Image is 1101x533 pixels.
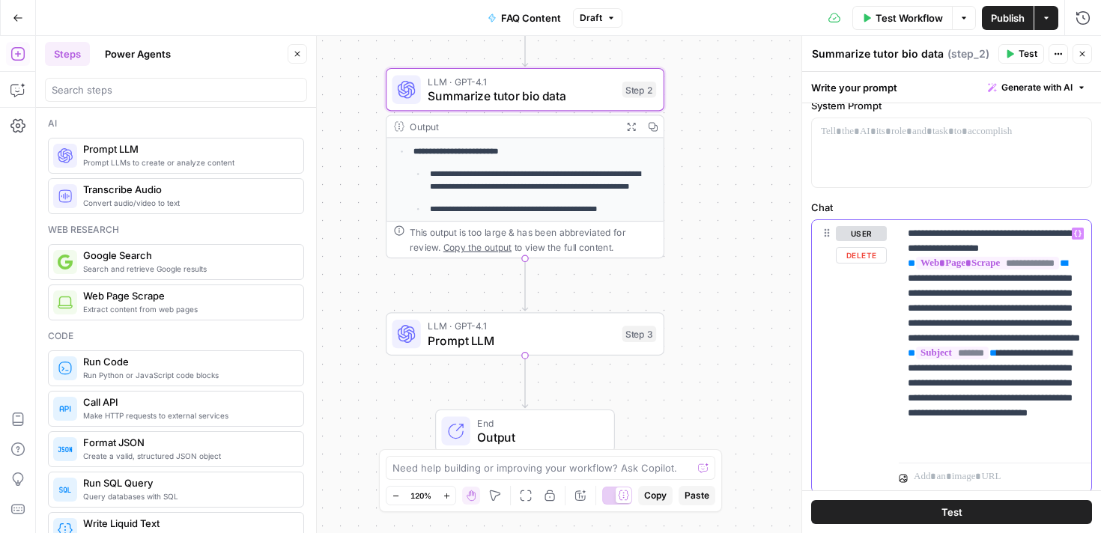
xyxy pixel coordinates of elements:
span: Copy the output [443,242,512,252]
span: End [477,415,599,430]
div: Step 2 [622,82,657,98]
textarea: Summarize tutor bio data [812,46,944,61]
button: Publish [982,6,1034,30]
button: Power Agents [96,42,180,66]
div: userDelete [812,220,887,493]
span: Generate with AI [1001,81,1073,94]
span: Prompt LLM [83,141,291,156]
button: Test [811,500,1092,524]
span: Draft [580,11,602,25]
label: System Prompt [811,98,1092,113]
span: Test [941,505,962,520]
button: FAQ Content [479,6,570,30]
span: Prompt LLM [428,332,615,350]
div: Web research [48,223,304,237]
g: Edge from step_2 to step_3 [522,258,527,311]
span: Write Liquid Text [83,516,291,531]
span: Create a valid, structured JSON object [83,450,291,462]
span: 120% [410,490,431,502]
label: Chat [811,200,1092,215]
span: Make HTTP requests to external services [83,409,291,421]
span: Web Page Scrape [83,288,291,303]
span: Prompt LLMs to create or analyze content [83,156,291,168]
div: Code [48,329,304,343]
input: Search steps [52,82,300,97]
span: Query databases with SQL [83,490,291,502]
button: Generate with AI [982,78,1092,97]
span: Output [477,428,599,446]
button: user [836,226,887,241]
div: EndOutput [386,409,664,453]
span: Test [1019,47,1037,61]
button: Copy [638,486,673,505]
span: Run Python or JavaScript code blocks [83,369,291,381]
button: Steps [45,42,90,66]
div: Write your prompt [802,72,1101,103]
span: Search and retrieve Google results [83,263,291,275]
span: Call API [83,395,291,409]
span: Transcribe Audio [83,182,291,197]
span: Format JSON [83,435,291,450]
span: Google Search [83,248,291,263]
span: Summarize tutor bio data [428,87,615,105]
button: Test Workflow [852,6,952,30]
span: LLM · GPT-4.1 [428,74,615,88]
span: Extract content from web pages [83,303,291,315]
g: Edge from step_3 to end [522,356,527,408]
button: Delete [836,247,887,264]
button: Test [998,44,1044,64]
span: FAQ Content [501,10,561,25]
div: This output is too large & has been abbreviated for review. to view the full content. [410,225,656,254]
div: LLM · GPT-4.1Prompt LLMStep 3 [386,312,664,356]
span: Copy [644,489,667,502]
span: Convert audio/video to text [83,197,291,209]
span: Run SQL Query [83,475,291,490]
div: Ai [48,117,304,130]
span: LLM · GPT-4.1 [428,319,615,333]
g: Edge from step_1 to step_2 [522,14,527,67]
span: ( step_2 ) [947,46,989,61]
span: Run Code [83,354,291,369]
div: Step 3 [622,326,657,342]
div: Output [410,119,615,133]
span: Publish [991,10,1025,25]
button: Paste [679,486,715,505]
span: Test Workflow [876,10,943,25]
span: Paste [685,489,709,502]
button: Draft [573,8,622,28]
